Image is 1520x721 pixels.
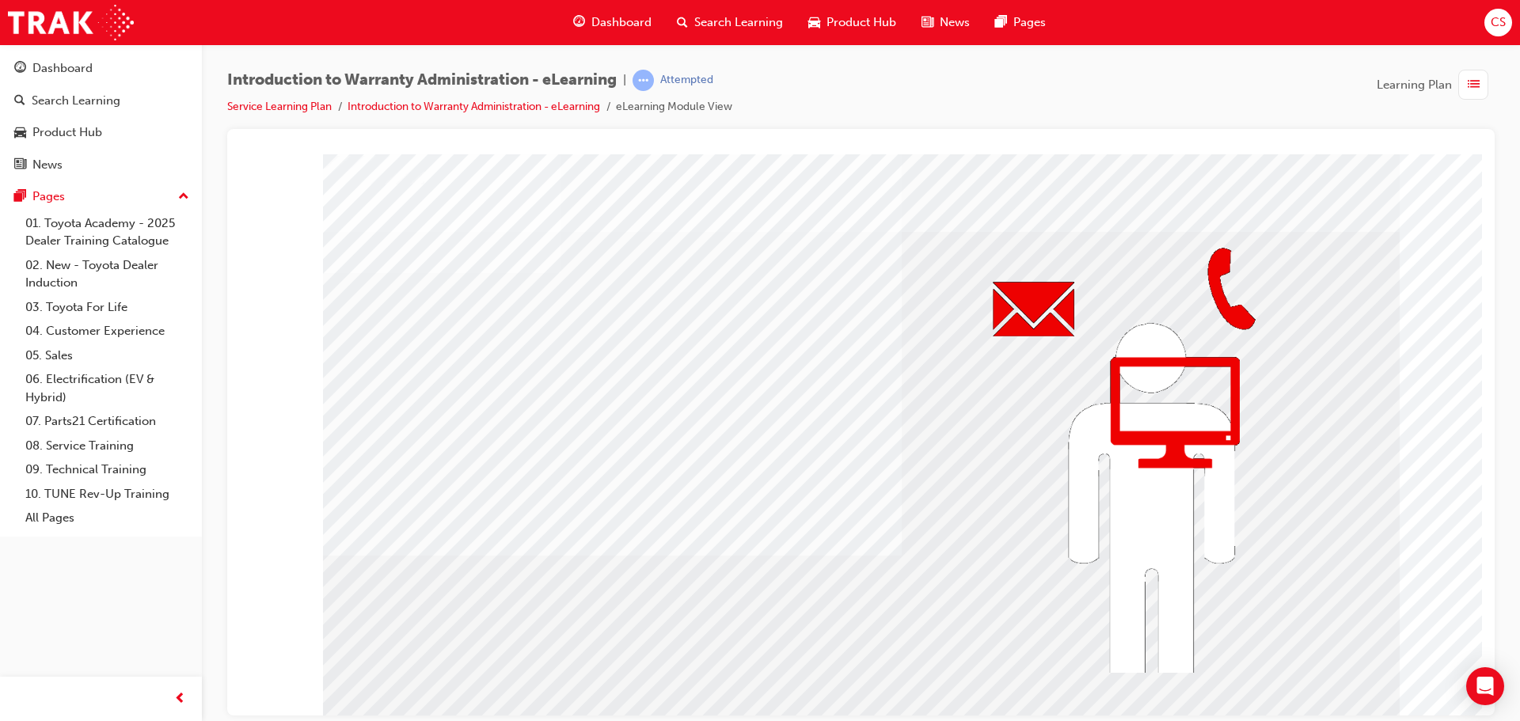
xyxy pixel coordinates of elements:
div: Pages [32,188,65,206]
div: Attempted [660,73,713,88]
button: DashboardSearch LearningProduct HubNews [6,51,196,182]
a: 08. Service Training [19,434,196,458]
span: Learning Plan [1377,76,1452,94]
span: pages-icon [995,13,1007,32]
span: list-icon [1468,75,1480,95]
a: 03. Toyota For Life [19,295,196,320]
span: CS [1491,13,1506,32]
span: news-icon [921,13,933,32]
a: Introduction to Warranty Administration - eLearning [348,100,600,113]
a: 04. Customer Experience [19,319,196,343]
div: Open Intercom Messenger [1466,667,1504,705]
span: pages-icon [14,190,26,204]
span: | [623,71,626,89]
span: car-icon [14,126,26,140]
button: Learning Plan [1377,70,1495,100]
span: guage-icon [573,13,585,32]
div: Search Learning [32,92,120,110]
span: learningRecordVerb_ATTEMPT-icon [633,70,654,91]
a: 01. Toyota Academy - 2025 Dealer Training Catalogue [19,211,196,253]
div: Dashboard [32,59,93,78]
span: Introduction to Warranty Administration - eLearning [227,71,617,89]
div: News [32,156,63,174]
a: 09. Technical Training [19,457,196,482]
a: 06. Electrification (EV & Hybrid) [19,367,196,409]
a: 05. Sales [19,343,196,368]
span: search-icon [677,13,688,32]
a: 07. Parts21 Certification [19,409,196,434]
a: Service Learning Plan [227,100,332,113]
a: pages-iconPages [982,6,1058,39]
span: guage-icon [14,62,26,76]
a: 10. TUNE Rev-Up Training [19,482,196,507]
span: news-icon [14,158,26,173]
div: Product Hub [32,123,102,142]
a: Product Hub [6,118,196,147]
a: car-iconProduct Hub [796,6,909,39]
span: Pages [1013,13,1046,32]
span: up-icon [178,187,189,207]
span: car-icon [808,13,820,32]
a: News [6,150,196,180]
a: search-iconSearch Learning [664,6,796,39]
button: Pages [6,182,196,211]
a: news-iconNews [909,6,982,39]
span: search-icon [14,94,25,108]
span: News [940,13,970,32]
span: Search Learning [694,13,783,32]
span: Dashboard [591,13,652,32]
li: eLearning Module View [616,98,732,116]
img: Trak [8,5,134,40]
a: 02. New - Toyota Dealer Induction [19,253,196,295]
a: guage-iconDashboard [560,6,664,39]
a: Search Learning [6,86,196,116]
span: Product Hub [826,13,896,32]
span: prev-icon [174,689,186,709]
button: CS [1484,9,1512,36]
a: All Pages [19,506,196,530]
a: Dashboard [6,54,196,83]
